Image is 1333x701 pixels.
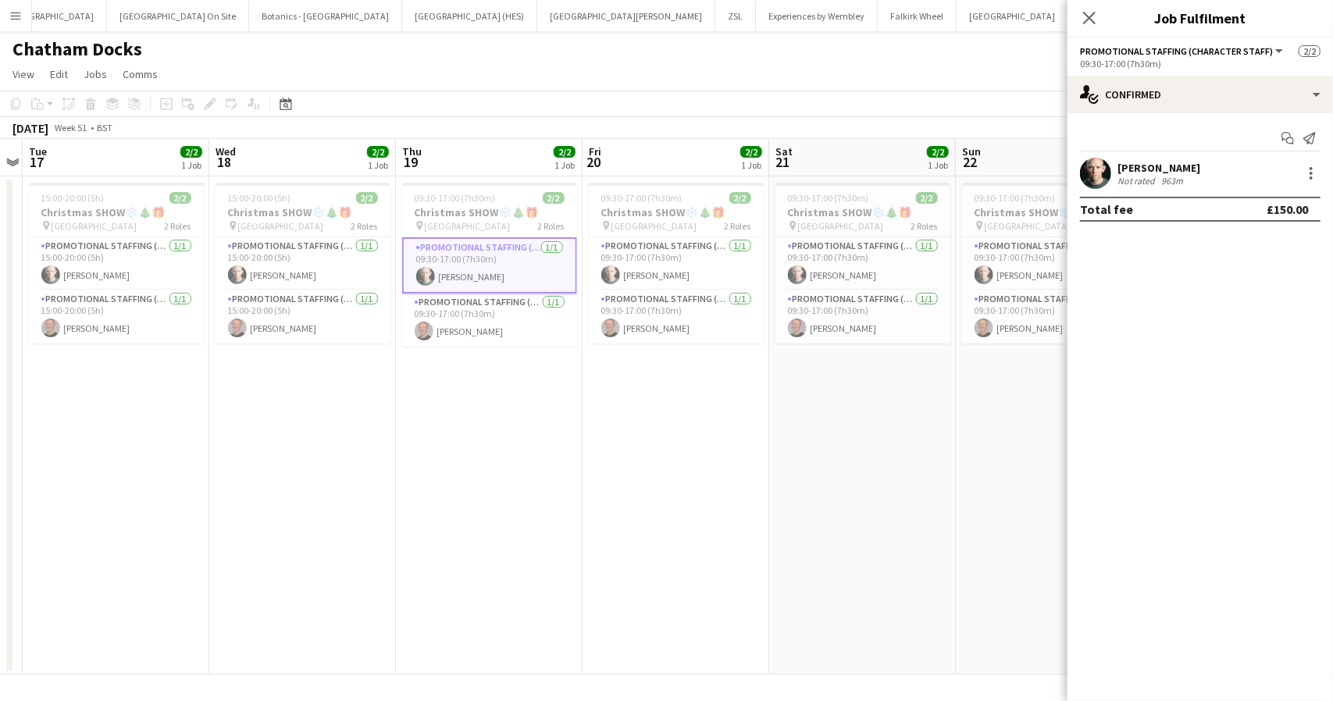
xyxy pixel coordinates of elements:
[1117,175,1158,187] div: Not rated
[29,290,204,343] app-card-role: Promotional Staffing (Character Staff)1/115:00-20:00 (5h)[PERSON_NAME]
[538,220,565,232] span: 2 Roles
[216,144,236,158] span: Wed
[12,67,34,81] span: View
[84,67,107,81] span: Jobs
[107,1,249,31] button: [GEOGRAPHIC_DATA] On Site
[29,183,204,343] app-job-card: 15:00-20:00 (5h)2/2Christmas SHOW❄️🎄🎁 [GEOGRAPHIC_DATA]2 RolesPromotional Staffing (Character Sta...
[77,64,113,84] a: Jobs
[756,1,878,31] button: Experiences by Wembley
[715,1,756,31] button: ZSL
[402,294,577,347] app-card-role: Promotional Staffing (Character Staff)1/109:30-17:00 (7h30m)[PERSON_NAME]
[116,64,164,84] a: Comms
[29,237,204,290] app-card-role: Promotional Staffing (Character Staff)1/115:00-20:00 (5h)[PERSON_NAME]
[911,220,938,232] span: 2 Roles
[741,159,761,171] div: 1 Job
[589,183,764,343] app-job-card: 09:30-17:00 (7h30m)2/2Christmas SHOW❄️🎄🎁 [GEOGRAPHIC_DATA]2 RolesPromotional Staffing (Character ...
[1067,8,1333,28] h3: Job Fulfilment
[1267,201,1308,217] div: £150.00
[351,220,378,232] span: 2 Roles
[788,192,869,204] span: 09:30-17:00 (7h30m)
[537,1,715,31] button: [GEOGRAPHIC_DATA][PERSON_NAME]
[97,122,112,133] div: BST
[773,153,793,171] span: 21
[1299,45,1321,57] span: 2/2
[400,153,422,171] span: 19
[740,146,762,158] span: 2/2
[29,144,47,158] span: Tue
[29,205,204,219] h3: Christmas SHOW❄️🎄🎁
[52,220,137,232] span: [GEOGRAPHIC_DATA]
[916,192,938,204] span: 2/2
[554,159,575,171] div: 1 Job
[402,205,577,219] h3: Christmas SHOW❄️🎄🎁
[775,237,950,290] app-card-role: Promotional Staffing (Character Staff)1/109:30-17:00 (7h30m)[PERSON_NAME]
[41,192,105,204] span: 15:00-20:00 (5h)
[12,120,48,136] div: [DATE]
[169,192,191,204] span: 2/2
[775,183,950,343] app-job-card: 09:30-17:00 (7h30m)2/2Christmas SHOW❄️🎄🎁 [GEOGRAPHIC_DATA]2 RolesPromotional Staffing (Character ...
[402,237,577,294] app-card-role: Promotional Staffing (Character Staff)1/109:30-17:00 (7h30m)[PERSON_NAME]
[123,67,158,81] span: Comms
[775,290,950,343] app-card-role: Promotional Staffing (Character Staff)1/109:30-17:00 (7h30m)[PERSON_NAME]
[27,153,47,171] span: 17
[962,205,1137,219] h3: Christmas SHOW❄️🎄🎁
[249,1,402,31] button: Botanics - [GEOGRAPHIC_DATA]
[6,64,41,84] a: View
[589,290,764,343] app-card-role: Promotional Staffing (Character Staff)1/109:30-17:00 (7h30m)[PERSON_NAME]
[589,237,764,290] app-card-role: Promotional Staffing (Character Staff)1/109:30-17:00 (7h30m)[PERSON_NAME]
[589,144,601,158] span: Fri
[725,220,751,232] span: 2 Roles
[975,192,1056,204] span: 09:30-17:00 (7h30m)
[962,237,1137,290] app-card-role: Promotional Staffing (Character Staff)1/109:30-17:00 (7h30m)[PERSON_NAME]
[12,37,142,61] h1: Chatham Docks
[216,290,390,343] app-card-role: Promotional Staffing (Character Staff)1/115:00-20:00 (5h)[PERSON_NAME]
[775,205,950,219] h3: Christmas SHOW❄️🎄🎁
[1080,45,1285,57] button: Promotional Staffing (Character Staff)
[927,146,949,158] span: 2/2
[878,1,957,31] button: Falkirk Wheel
[775,144,793,158] span: Sat
[213,153,236,171] span: 18
[50,67,68,81] span: Edit
[1117,161,1200,175] div: [PERSON_NAME]
[601,192,683,204] span: 09:30-17:00 (7h30m)
[1158,175,1186,187] div: 963m
[52,122,91,133] span: Week 51
[216,205,390,219] h3: Christmas SHOW❄️🎄🎁
[611,220,697,232] span: [GEOGRAPHIC_DATA]
[985,220,1071,232] span: [GEOGRAPHIC_DATA]
[586,153,601,171] span: 20
[1080,45,1273,57] span: Promotional Staffing (Character Staff)
[589,205,764,219] h3: Christmas SHOW❄️🎄🎁
[960,153,981,171] span: 22
[228,192,291,204] span: 15:00-20:00 (5h)
[367,146,389,158] span: 2/2
[44,64,74,84] a: Edit
[962,290,1137,343] app-card-role: Promotional Staffing (Character Staff)1/109:30-17:00 (7h30m)[PERSON_NAME]
[1067,76,1333,113] div: Confirmed
[798,220,884,232] span: [GEOGRAPHIC_DATA]
[425,220,511,232] span: [GEOGRAPHIC_DATA]
[928,159,948,171] div: 1 Job
[238,220,324,232] span: [GEOGRAPHIC_DATA]
[957,1,1068,31] button: [GEOGRAPHIC_DATA]
[402,183,577,347] app-job-card: 09:30-17:00 (7h30m)2/2Christmas SHOW❄️🎄🎁 [GEOGRAPHIC_DATA]2 RolesPromotional Staffing (Character ...
[962,183,1137,343] app-job-card: 09:30-17:00 (7h30m)2/2Christmas SHOW❄️🎄🎁 [GEOGRAPHIC_DATA]2 RolesPromotional Staffing (Character ...
[368,159,388,171] div: 1 Job
[729,192,751,204] span: 2/2
[181,159,201,171] div: 1 Job
[165,220,191,232] span: 2 Roles
[543,192,565,204] span: 2/2
[415,192,496,204] span: 09:30-17:00 (7h30m)
[962,144,981,158] span: Sun
[216,237,390,290] app-card-role: Promotional Staffing (Character Staff)1/115:00-20:00 (5h)[PERSON_NAME]
[356,192,378,204] span: 2/2
[216,183,390,343] app-job-card: 15:00-20:00 (5h)2/2Christmas SHOW❄️🎄🎁 [GEOGRAPHIC_DATA]2 RolesPromotional Staffing (Character Sta...
[1080,201,1133,217] div: Total fee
